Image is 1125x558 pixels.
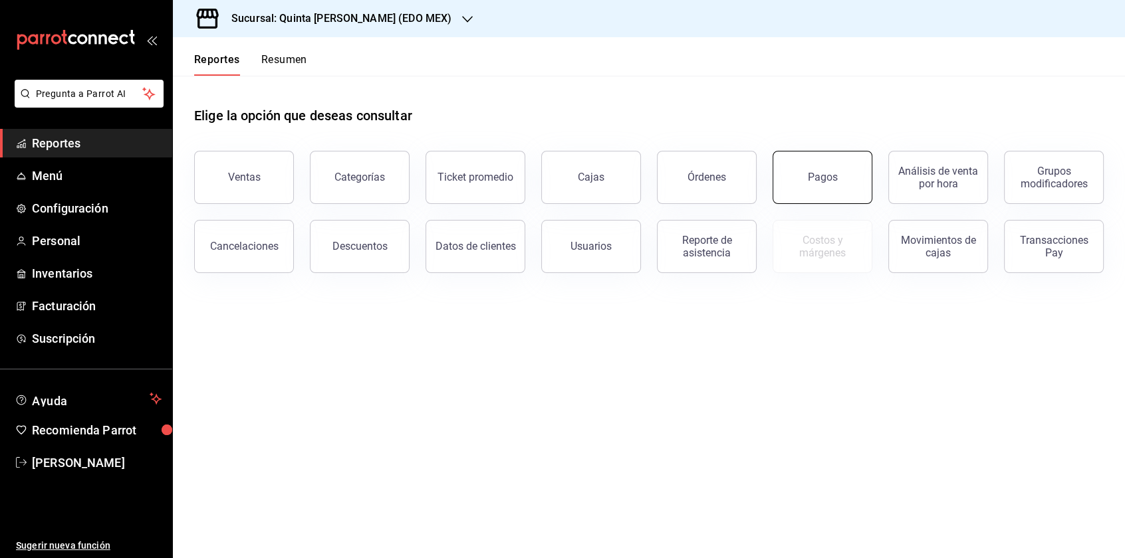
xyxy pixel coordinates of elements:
[36,87,143,101] span: Pregunta a Parrot AI
[32,264,162,282] span: Inventarios
[541,220,641,273] button: Usuarios
[194,220,294,273] button: Cancelaciones
[210,240,279,252] div: Cancelaciones
[808,171,838,183] div: Pagos
[781,234,864,259] div: Costos y márgenes
[228,171,261,183] div: Ventas
[15,80,164,108] button: Pregunta a Parrot AI
[32,167,162,185] span: Menú
[1013,165,1095,190] div: Grupos modificadores
[897,234,979,259] div: Movimientos de cajas
[570,240,612,252] div: Usuarios
[32,199,162,217] span: Configuración
[334,171,385,183] div: Categorías
[436,240,516,252] div: Datos de clientes
[194,53,307,76] div: navigation tabs
[437,171,513,183] div: Ticket promedio
[194,106,412,126] h1: Elige la opción que deseas consultar
[32,232,162,250] span: Personal
[578,169,605,185] div: Cajas
[261,53,307,76] button: Resumen
[666,234,748,259] div: Reporte de asistencia
[194,151,294,204] button: Ventas
[541,151,641,204] a: Cajas
[221,11,451,27] h3: Sucursal: Quinta [PERSON_NAME] (EDO MEX)
[310,220,410,273] button: Descuentos
[426,220,525,273] button: Datos de clientes
[773,220,872,273] button: Contrata inventarios para ver este reporte
[773,151,872,204] button: Pagos
[32,297,162,315] span: Facturación
[888,220,988,273] button: Movimientos de cajas
[194,53,240,76] button: Reportes
[1013,234,1095,259] div: Transacciones Pay
[1004,220,1104,273] button: Transacciones Pay
[687,171,726,183] div: Órdenes
[16,539,162,553] span: Sugerir nueva función
[310,151,410,204] button: Categorías
[32,421,162,439] span: Recomienda Parrot
[657,151,757,204] button: Órdenes
[32,454,162,472] span: [PERSON_NAME]
[657,220,757,273] button: Reporte de asistencia
[146,35,157,45] button: open_drawer_menu
[332,240,388,252] div: Descuentos
[32,391,144,407] span: Ayuda
[32,329,162,347] span: Suscripción
[32,134,162,152] span: Reportes
[9,96,164,110] a: Pregunta a Parrot AI
[1004,151,1104,204] button: Grupos modificadores
[897,165,979,190] div: Análisis de venta por hora
[888,151,988,204] button: Análisis de venta por hora
[426,151,525,204] button: Ticket promedio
